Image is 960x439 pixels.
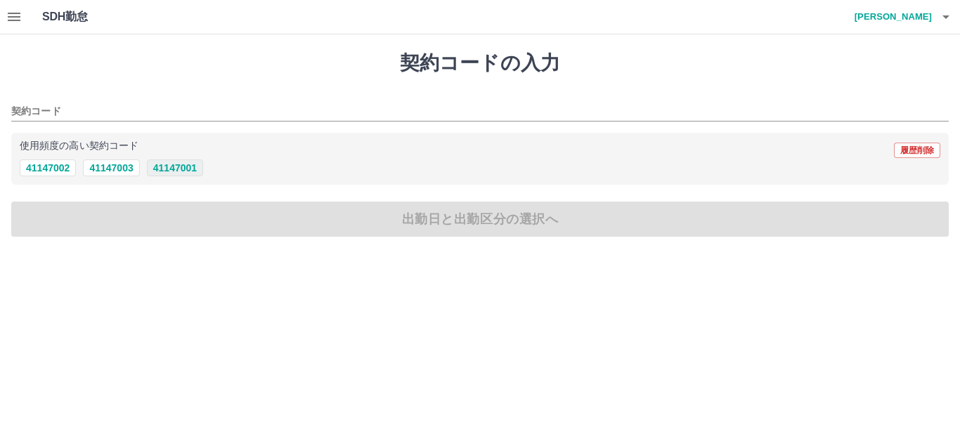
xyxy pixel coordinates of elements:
[20,159,76,176] button: 41147002
[147,159,203,176] button: 41147001
[11,51,949,75] h1: 契約コードの入力
[20,141,138,151] p: 使用頻度の高い契約コード
[894,143,940,158] button: 履歴削除
[83,159,139,176] button: 41147003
